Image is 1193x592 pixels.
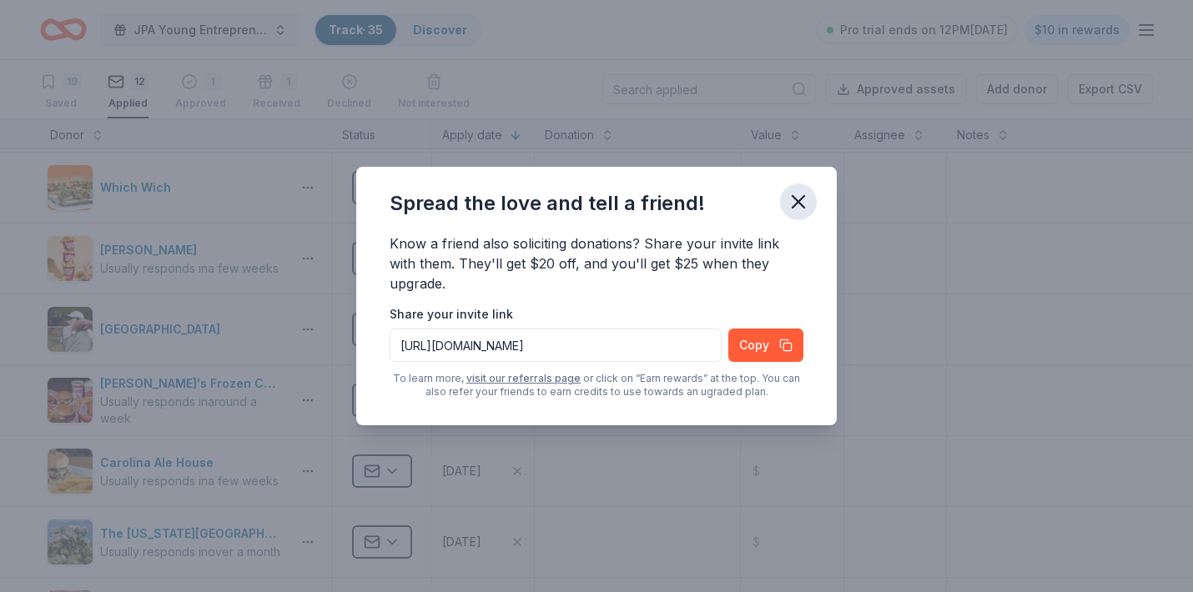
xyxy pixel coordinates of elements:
label: Share your invite link [390,306,513,323]
a: visit our referrals page [466,372,581,385]
div: Spread the love and tell a friend! [390,190,705,217]
button: Copy [728,329,803,362]
div: Know a friend also soliciting donations? Share your invite link with them. They'll get $20 off, a... [390,233,803,297]
div: To learn more, or click on “Earn rewards” at the top. You can also refer your friends to earn cre... [390,372,803,399]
